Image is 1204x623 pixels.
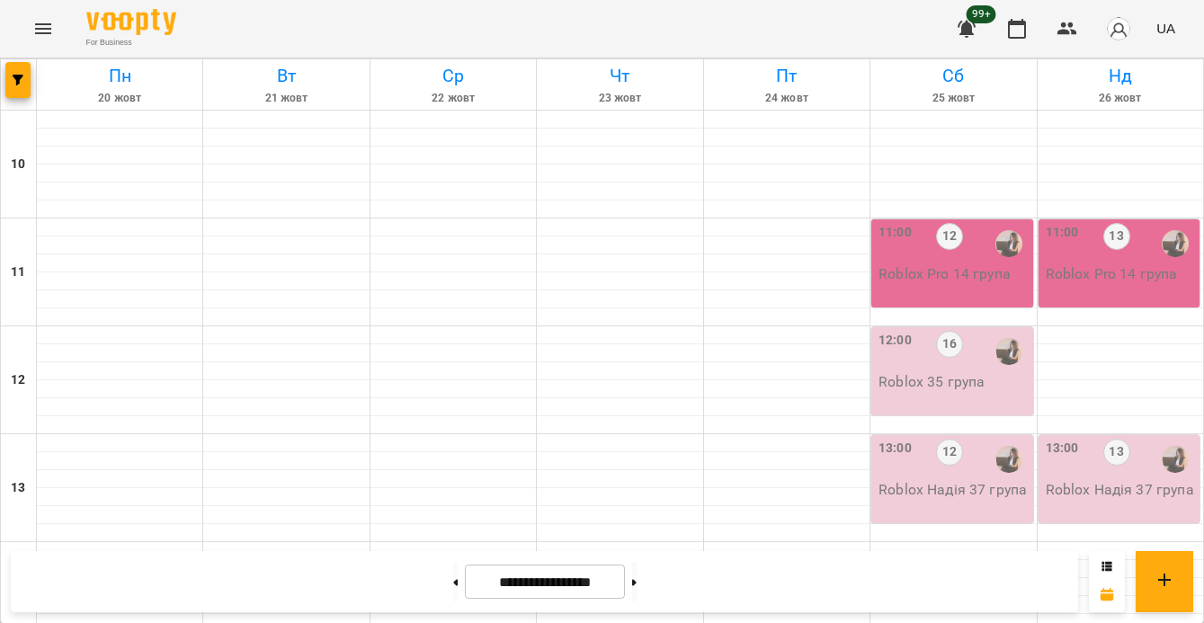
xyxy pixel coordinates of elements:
img: Voopty Logo [86,9,176,35]
h6: 13 [11,478,25,498]
label: 13:00 [1046,439,1079,458]
img: Надія Шрай [995,230,1022,257]
img: Надія Шрай [995,338,1022,365]
img: Надія Шрай [1162,446,1189,473]
h6: Чт [540,62,700,90]
button: UA [1149,12,1182,45]
h6: 20 жовт [40,90,200,107]
h6: Пн [40,62,200,90]
h6: Пт [707,62,867,90]
h6: 10 [11,155,25,174]
label: 13:00 [878,439,912,458]
label: 12 [936,223,963,250]
p: Roblox Надія 37 група [1046,482,1194,497]
label: 13 [1103,439,1130,466]
img: avatar_s.png [1106,16,1131,41]
h6: Нд [1040,62,1200,90]
p: Roblox 35 група [878,374,985,389]
h6: 12 [11,370,25,390]
p: Roblox Pro 14 група [878,266,1011,281]
label: 11:00 [878,223,912,243]
h6: 22 жовт [373,90,533,107]
h6: 21 жовт [206,90,366,107]
h6: Ср [373,62,533,90]
h6: Сб [873,62,1033,90]
span: UA [1156,19,1175,38]
h6: 24 жовт [707,90,867,107]
button: Menu [22,7,65,50]
p: Roblox Pro 14 група [1046,266,1178,281]
h6: Вт [206,62,366,90]
label: 12 [936,439,963,466]
label: 11:00 [1046,223,1079,243]
img: Надія Шрай [1162,230,1189,257]
h6: 25 жовт [873,90,1033,107]
span: For Business [86,37,176,49]
label: 16 [936,331,963,358]
label: 13 [1103,223,1130,250]
p: Roblox Надія 37 група [878,482,1027,497]
span: 99+ [967,5,996,23]
h6: 26 жовт [1040,90,1200,107]
h6: 23 жовт [540,90,700,107]
img: Надія Шрай [995,446,1022,473]
label: 12:00 [878,331,912,351]
h6: 11 [11,263,25,282]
